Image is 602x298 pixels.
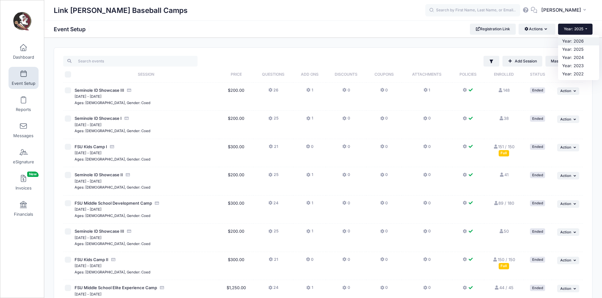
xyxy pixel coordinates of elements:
[560,173,571,178] span: Action
[75,257,108,262] span: FSU Kids Camp II
[498,88,510,93] a: 148
[499,150,509,156] div: Full
[551,59,575,63] span: Mass Actions
[0,7,45,37] a: Link Jarrett Baseball Camps
[502,56,542,67] a: Add Session
[75,185,150,190] small: Ages: [DEMOGRAPHIC_DATA], Gender: Coed
[499,172,508,177] a: 41
[306,115,313,125] button: 1
[499,263,509,269] div: Full
[219,139,253,167] td: $300.00
[423,87,430,96] button: 1
[380,115,388,125] button: 0
[306,144,313,153] button: 0
[425,4,520,17] input: Search by First Name, Last Name, or Email...
[530,144,545,150] div: Ended
[293,67,326,83] th: Add Ons
[493,257,515,268] a: 150 / 150 Full
[75,213,150,218] small: Ages: [DEMOGRAPHIC_DATA], Gender: Coed
[402,67,452,83] th: Attachments
[537,3,593,18] button: [PERSON_NAME]
[75,94,101,99] small: [DATE] - [DATE]
[306,200,313,209] button: 1
[13,55,34,60] span: Dashboard
[558,45,599,54] a: Year: 2025
[14,212,33,217] span: Financials
[342,87,350,96] button: 0
[560,89,571,93] span: Action
[306,87,313,96] button: 1
[560,286,571,291] span: Action
[75,179,101,184] small: [DATE] - [DATE]
[75,236,101,240] small: [DATE] - [DATE]
[306,257,313,266] button: 0
[380,285,388,294] button: 0
[75,116,122,121] span: Seminole ID Showcase I
[493,144,514,155] a: 151 / 150 Full
[268,285,278,294] button: 24
[423,172,431,181] button: 0
[54,26,91,32] h1: Event Setup
[342,257,350,266] button: 0
[159,286,164,290] i: Accepting Credit Card Payments
[560,230,571,234] span: Action
[557,285,579,292] button: Action
[12,81,35,86] span: Event Setup
[253,67,294,83] th: Questions
[342,172,350,181] button: 0
[75,270,150,274] small: Ages: [DEMOGRAPHIC_DATA], Gender: Coed
[524,67,552,83] th: Status
[54,3,188,18] h1: Link [PERSON_NAME] Baseball Camps
[125,173,130,177] i: Accepting Credit Card Payments
[268,228,278,237] button: 25
[530,115,545,121] div: Ended
[530,172,545,178] div: Ended
[530,257,545,263] div: Ended
[306,228,313,237] button: 1
[342,228,350,237] button: 0
[519,24,555,34] button: Actions
[75,264,101,268] small: [DATE] - [DATE]
[499,116,509,121] a: 38
[560,145,571,149] span: Action
[27,172,39,177] span: New
[63,56,198,67] input: Search events
[75,151,101,155] small: [DATE] - [DATE]
[75,207,101,212] small: [DATE] - [DATE]
[9,41,39,63] a: Dashboard
[219,111,253,139] td: $200.00
[9,198,39,220] a: Financials
[306,172,313,181] button: 1
[126,88,131,92] i: Accepting Credit Card Payments
[557,144,579,151] button: Action
[326,67,366,83] th: Discounts
[9,145,39,167] a: eSignature
[73,67,219,83] th: Session
[9,172,39,194] a: InvoicesNew
[459,72,477,77] span: Policies
[494,285,514,290] a: 44 / 45
[423,285,431,294] button: 0
[412,72,441,77] span: Attachments
[16,107,31,112] span: Reports
[530,87,545,93] div: Ended
[262,72,284,77] span: Questions
[560,117,571,121] span: Action
[75,172,123,177] span: Seminole ID Showcase II
[560,258,571,262] span: Action
[306,285,313,294] button: 1
[111,258,116,262] i: Accepting Credit Card Payments
[557,228,579,236] button: Action
[75,88,124,93] span: Seminole ID Showcase III
[75,242,150,246] small: Ages: [DEMOGRAPHIC_DATA], Gender: Coed
[268,115,278,125] button: 25
[301,72,319,77] span: Add Ons
[558,24,593,34] button: Year: 2025
[564,26,583,31] span: Year: 2025
[380,228,388,237] button: 0
[75,201,152,206] span: FSU Middle School Development Camp
[75,229,124,234] span: Seminole ID Showcase III
[530,200,545,206] div: Ended
[268,172,278,181] button: 25
[126,229,131,233] i: Accepting Credit Card Payments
